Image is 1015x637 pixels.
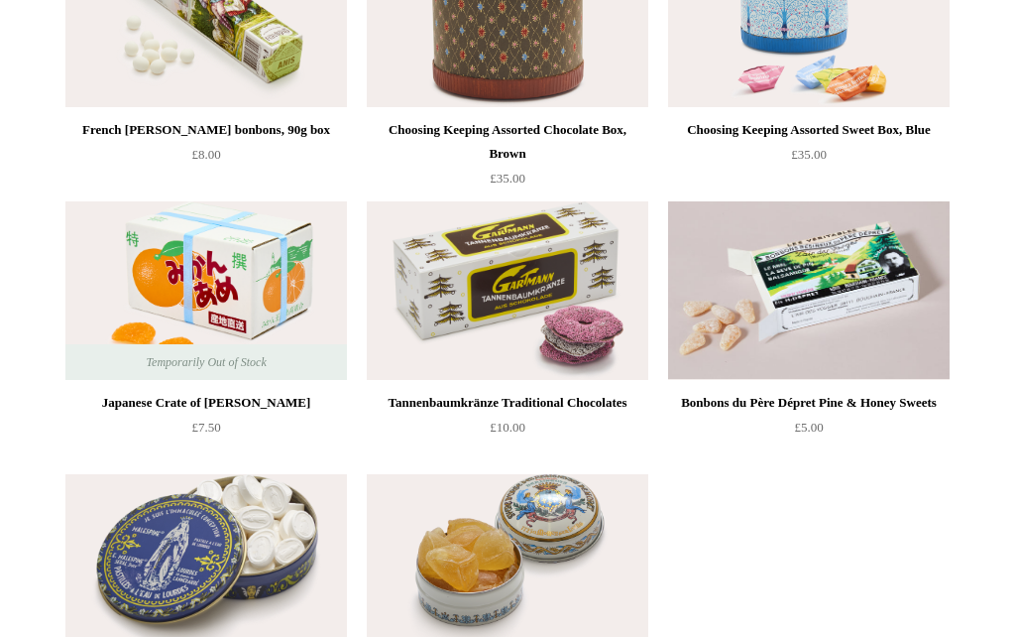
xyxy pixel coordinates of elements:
[126,344,285,380] span: Temporarily Out of Stock
[668,201,950,380] a: Bonbons du Père Dépret Pine & Honey Sweets Bonbons du Père Dépret Pine & Honey Sweets
[367,201,648,380] a: Tannenbaumkränze Traditional Chocolates Tannenbaumkränze Traditional Chocolates
[673,118,945,142] div: Choosing Keeping Assorted Sweet Box, Blue
[372,391,643,415] div: Tannenbaumkränze Traditional Chocolates
[367,118,648,199] a: Choosing Keeping Assorted Chocolate Box, Brown £35.00
[367,201,648,380] img: Tannenbaumkränze Traditional Chocolates
[191,420,220,435] span: £7.50
[65,201,347,380] a: Japanese Crate of Clementine Sweets Japanese Crate of Clementine Sweets Temporarily Out of Stock
[794,420,823,435] span: £5.00
[65,201,347,380] img: Japanese Crate of Clementine Sweets
[668,118,950,199] a: Choosing Keeping Assorted Sweet Box, Blue £35.00
[372,118,643,166] div: Choosing Keeping Assorted Chocolate Box, Brown
[668,391,950,472] a: Bonbons du Père Dépret Pine & Honey Sweets £5.00
[490,171,525,186] span: £35.00
[673,391,945,415] div: Bonbons du Père Dépret Pine & Honey Sweets
[65,391,347,472] a: Japanese Crate of [PERSON_NAME] £7.50
[791,147,827,162] span: £35.00
[70,118,342,142] div: French [PERSON_NAME] bonbons, 90g box
[668,201,950,380] img: Bonbons du Père Dépret Pine & Honey Sweets
[191,147,220,162] span: £8.00
[70,391,342,415] div: Japanese Crate of [PERSON_NAME]
[490,420,525,435] span: £10.00
[65,118,347,199] a: French [PERSON_NAME] bonbons, 90g box £8.00
[367,391,648,472] a: Tannenbaumkränze Traditional Chocolates £10.00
